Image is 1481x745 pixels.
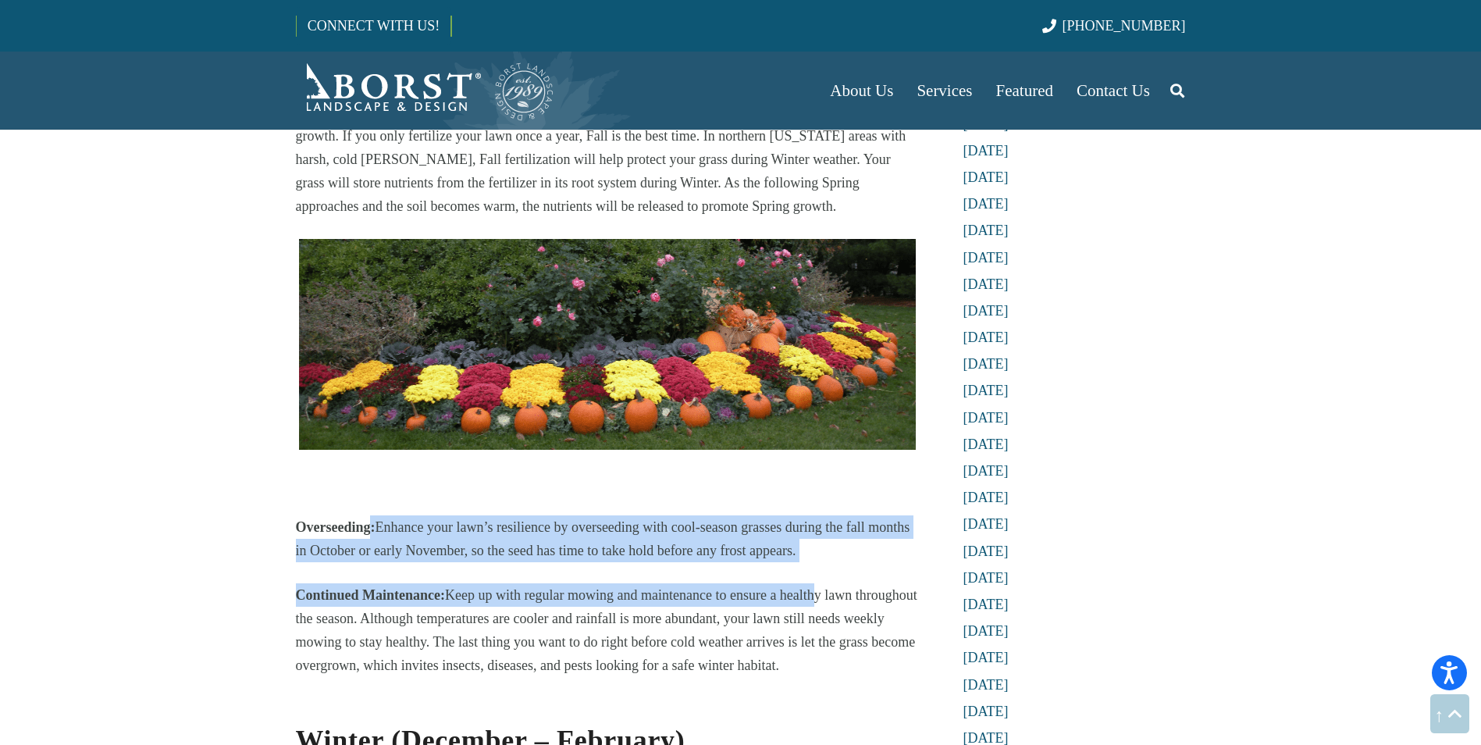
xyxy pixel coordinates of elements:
[963,410,1009,426] a: [DATE]
[297,7,450,45] a: CONNECT WITH US!
[963,650,1009,665] a: [DATE]
[296,583,919,677] p: Keep up with regular mowing and maintenance to ensure a healthy lawn throughout the season. Altho...
[917,81,972,100] span: Services
[963,623,1009,639] a: [DATE]
[1430,694,1469,733] a: Back to top
[296,519,376,535] strong: Overseeding:
[963,463,1009,479] a: [DATE]
[963,383,1009,398] a: [DATE]
[963,169,1009,185] a: [DATE]
[1065,52,1162,130] a: Contact Us
[963,223,1009,238] a: [DATE]
[963,143,1009,159] a: [DATE]
[963,276,1009,292] a: [DATE]
[963,250,1009,266] a: [DATE]
[963,570,1009,586] a: [DATE]
[1077,81,1150,100] span: Contact Us
[963,356,1009,372] a: [DATE]
[963,677,1009,693] a: [DATE]
[963,116,1009,132] a: [DATE]
[1042,18,1185,34] a: [PHONE_NUMBER]
[963,597,1009,612] a: [DATE]
[963,490,1009,505] a: [DATE]
[818,52,905,130] a: About Us
[984,52,1065,130] a: Featured
[299,239,916,450] img: lawn care in NJ
[296,587,446,603] strong: Continued Maintenance:
[296,59,555,122] a: Borst-Logo
[963,196,1009,212] a: [DATE]
[963,516,1009,532] a: [DATE]
[296,101,919,218] p: Provide your grass with essential nutrients to withstand the winter cold and prepare for spring g...
[996,81,1053,100] span: Featured
[963,704,1009,719] a: [DATE]
[905,52,984,130] a: Services
[963,544,1009,559] a: [DATE]
[963,303,1009,319] a: [DATE]
[963,330,1009,345] a: [DATE]
[1063,18,1186,34] span: [PHONE_NUMBER]
[830,81,893,100] span: About Us
[1162,71,1193,110] a: Search
[963,437,1009,452] a: [DATE]
[296,515,919,562] p: Enhance your lawn’s resilience by overseeding with cool-season grasses during the fall months in ...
